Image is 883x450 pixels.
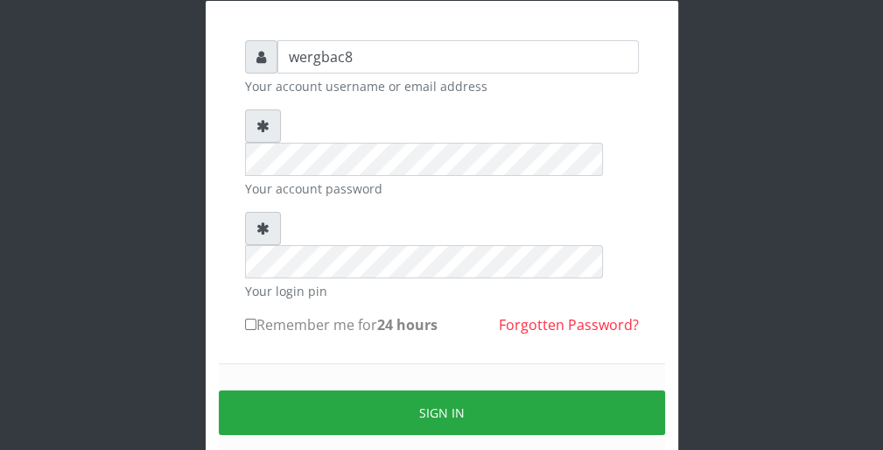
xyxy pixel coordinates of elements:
small: Your login pin [245,282,639,300]
input: Remember me for24 hours [245,319,256,330]
label: Remember me for [245,314,438,335]
small: Your account username or email address [245,77,639,95]
a: Forgotten Password? [499,315,639,334]
b: 24 hours [377,315,438,334]
small: Your account password [245,179,639,198]
button: Sign in [219,390,665,435]
input: Username or email address [277,40,639,74]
